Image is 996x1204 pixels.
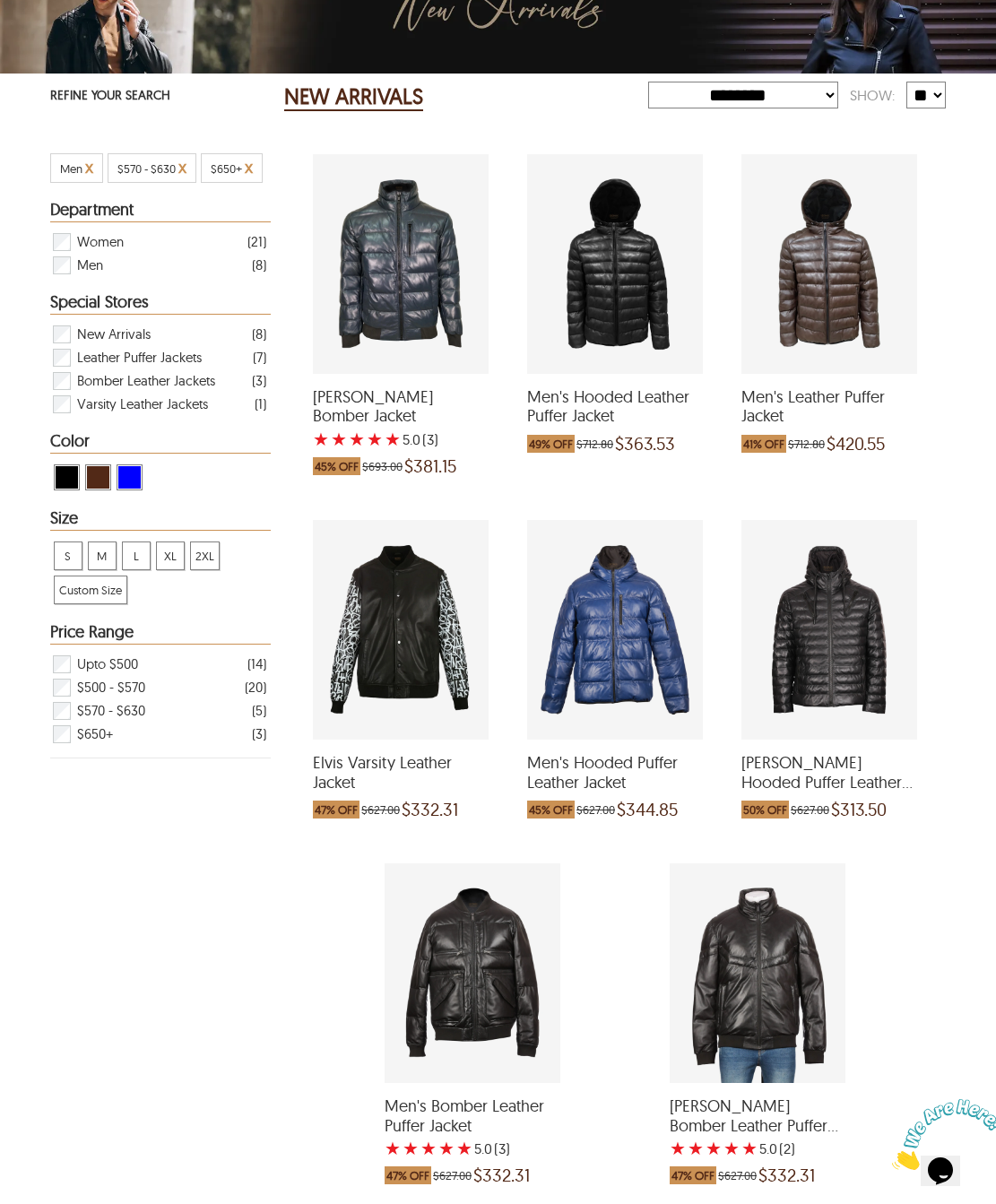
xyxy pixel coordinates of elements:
[313,387,489,426] span: Henry Puffer Bomber Jacket
[402,801,458,819] span: $332.31
[706,1139,722,1157] label: 3 rating
[741,1139,758,1157] label: 5 rating
[123,542,150,569] span: L
[50,509,271,531] div: Heading Filter New Arrivals by Size
[422,430,438,448] span: )
[723,1139,740,1157] label: 4 rating
[670,1139,686,1157] label: 1 rating
[245,676,266,698] div: ( 20 )
[385,1139,401,1157] label: 1 rating
[51,723,266,746] div: Filter $650+ New Arrivals
[252,254,266,276] div: ( 8 )
[438,1139,455,1157] label: 4 rating
[253,346,266,368] div: ( 7 )
[55,576,126,603] span: Custom Size
[252,699,266,722] div: ( 5 )
[385,430,401,448] label: 5 rating
[758,1166,815,1184] span: $332.31
[51,369,266,393] div: Filter Bomber Leather Jackets New Arrivals
[88,541,117,570] div: View M New Arrivals
[788,435,825,453] span: $712.80
[50,293,271,315] div: Heading Filter New Arrivals by Special Stores
[51,346,266,369] div: Filter Leather Puffer Jackets New Arrivals
[89,542,116,569] span: M
[55,542,82,569] span: S
[50,432,271,454] div: Heading Filter New Arrivals by Color
[85,157,93,178] span: Cancel Filter
[367,430,383,448] label: 4 rating
[349,430,365,448] label: 3 rating
[759,1139,777,1157] label: 5.0
[403,430,420,448] label: 5.0
[331,430,347,448] label: 2 rating
[51,653,266,676] div: Filter Upto $500 New Arrivals
[741,435,786,453] span: 41% OFF
[313,430,329,448] label: 1 rating
[404,457,456,475] span: $381.15
[284,79,649,115] div: New Arrivals 8 Results Found
[718,1166,757,1184] span: $627.00
[284,82,423,111] h2: NEW ARRIVALS
[51,699,266,723] div: Filter $570 - $630 New Arrivals
[157,542,184,569] span: XL
[7,7,118,78] img: Chat attention grabber
[245,157,253,178] span: Cancel Filter
[313,728,489,827] a: Elvis Varsity Leather Jacket which was at a price of $627.00, now after discount the price is
[791,801,829,819] span: $627.00
[838,80,906,111] div: Show:
[60,161,82,176] span: Filter Men
[85,464,111,490] div: View Brown ( Brand Color ) New Arrivals
[54,576,127,604] div: View Custom Size New Arrivals
[252,369,266,392] div: ( 3 )
[885,1092,996,1177] iframe: chat widget
[313,362,489,484] a: Henry Puffer Bomber Jacket with a 5 Star Rating 3 Product Review which was at a price of $693.00,...
[494,1139,510,1157] span: )
[247,230,266,253] div: ( 21 )
[741,728,917,827] a: Logan Hooded Puffer Leather Jacket which was at a price of $627.00, now after discount the price is
[779,1139,795,1157] span: )
[433,1166,472,1184] span: $627.00
[252,723,266,745] div: ( 3 )
[670,1096,845,1135] span: Owen Bomber Leather Puffer Jacket
[474,1139,492,1157] label: 5.0
[385,1166,431,1184] span: 47% OFF
[313,753,489,792] span: Elvis Varsity Leather Jacket
[50,201,271,222] div: Heading Filter New Arrivals by Department
[741,387,917,426] span: Men's Leather Puffer Jacket
[77,723,113,746] span: $650+
[51,323,266,346] div: Filter New Arrivals New Arrivals
[77,323,151,346] span: New Arrivals
[117,161,176,176] span: Filter $570 - $630
[255,393,266,415] div: ( 1 )
[313,801,359,819] span: 47% OFF
[617,801,678,819] span: $344.85
[77,346,202,369] span: Leather Puffer Jackets
[576,435,613,453] span: $712.80
[527,753,703,792] span: Men's Hooded Puffer Leather Jacket
[156,541,185,570] div: View XL New Arrivals
[576,801,615,819] span: $627.00
[688,1139,704,1157] label: 2 rating
[741,753,917,792] span: Logan Hooded Puffer Leather Jacket
[77,254,103,277] span: Men
[403,1139,419,1157] label: 2 rating
[77,393,208,416] span: Varsity Leather Jackets
[361,801,400,819] span: $627.00
[827,435,885,453] span: $420.55
[494,1139,506,1157] span: (3
[615,435,675,453] span: $363.53
[527,435,575,453] span: 49% OFF
[51,676,266,699] div: Filter $500 - $570 New Arrivals
[420,1139,437,1157] label: 3 rating
[456,1139,472,1157] label: 5 rating
[122,541,151,570] div: View L New Arrivals
[77,230,124,254] span: Women
[50,82,271,110] p: REFINE YOUR SEARCH
[741,801,789,819] span: 50% OFF
[527,728,703,827] a: Men's Hooded Puffer Leather Jacket which was at a price of $627.00, now after discount the price is
[178,157,186,178] span: Cancel Filter
[527,362,703,462] a: Men's Hooded Leather Puffer Jacket which was at a price of $712.80, now after discount the price is
[51,254,266,277] div: Filter Men New Arrivals
[313,457,360,475] span: 45% OFF
[54,464,80,490] div: View Black New Arrivals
